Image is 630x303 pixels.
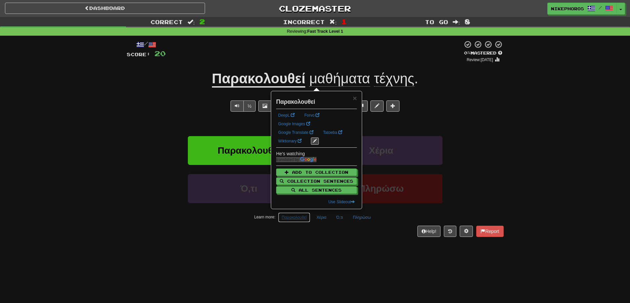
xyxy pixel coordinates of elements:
[188,136,310,165] button: Παρακολουθεί
[305,71,418,87] span: .
[276,150,357,157] div: He's watching
[243,100,256,112] button: ½
[215,3,415,14] a: Clozemaster
[276,98,315,105] strong: Παρακολουθεί
[599,5,602,10] span: /
[154,49,166,57] span: 20
[353,94,357,102] span: ×
[212,71,306,88] u: Παρακολουθεί
[320,136,442,165] button: Χέρια
[127,91,504,97] div: He is taking an art class.
[551,6,584,12] span: Nikephoros
[329,19,337,25] span: :
[463,50,504,56] div: Mastered
[353,95,357,101] button: Close
[313,212,330,222] button: Χέρια
[229,100,256,112] div: Text-to-speech controls
[321,129,344,136] a: Tatoeba
[199,18,205,25] span: 2
[127,40,166,49] div: /
[333,212,347,222] button: Ό,τι
[425,19,448,25] span: To go
[276,169,357,176] button: Add to Collection
[349,212,374,222] button: Πληρώσω
[5,3,205,14] a: Dashboard
[467,57,493,62] small: Review: [DATE]
[258,100,272,112] button: Show image (alt+x)
[341,18,347,25] span: 1
[254,215,275,219] small: Learn more:
[276,186,357,194] button: All Sentences
[464,50,471,56] span: 0 %
[465,18,470,25] span: 8
[240,183,257,194] span: Ό,τι
[127,52,150,57] span: Score:
[453,19,460,25] span: :
[276,120,312,128] a: Google Images
[302,112,321,119] a: Forvo
[358,183,404,194] span: Πληρώσω
[278,212,310,222] button: Παρακολουθεί
[309,71,370,87] span: μαθήματα
[276,112,297,119] a: DeepL
[444,226,456,237] button: Round history (alt+y)
[320,174,442,203] button: Πληρώσω
[547,3,617,15] a: Nikephoros /
[188,174,310,203] button: Ό,τι
[369,145,394,156] span: Χέρια
[311,137,319,145] button: edit links
[283,19,325,25] span: Incorrect
[276,129,315,136] a: Google Translate
[374,71,414,87] span: τέχνης
[276,157,316,162] img: Color short
[370,100,384,112] button: Edit sentence (alt+d)
[476,226,503,237] button: Report
[276,137,304,145] a: Wiktionary
[231,100,244,112] button: Play sentence audio (ctl+space)
[417,226,441,237] button: Help!
[150,19,183,25] span: Correct
[326,198,357,206] button: Use Slideout
[276,177,357,185] button: Collection Sentences
[218,145,280,156] span: Παρακολουθεί
[188,19,195,25] span: :
[386,100,399,112] button: Add to collection (alt+a)
[307,29,343,34] strong: Fast Track Level 1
